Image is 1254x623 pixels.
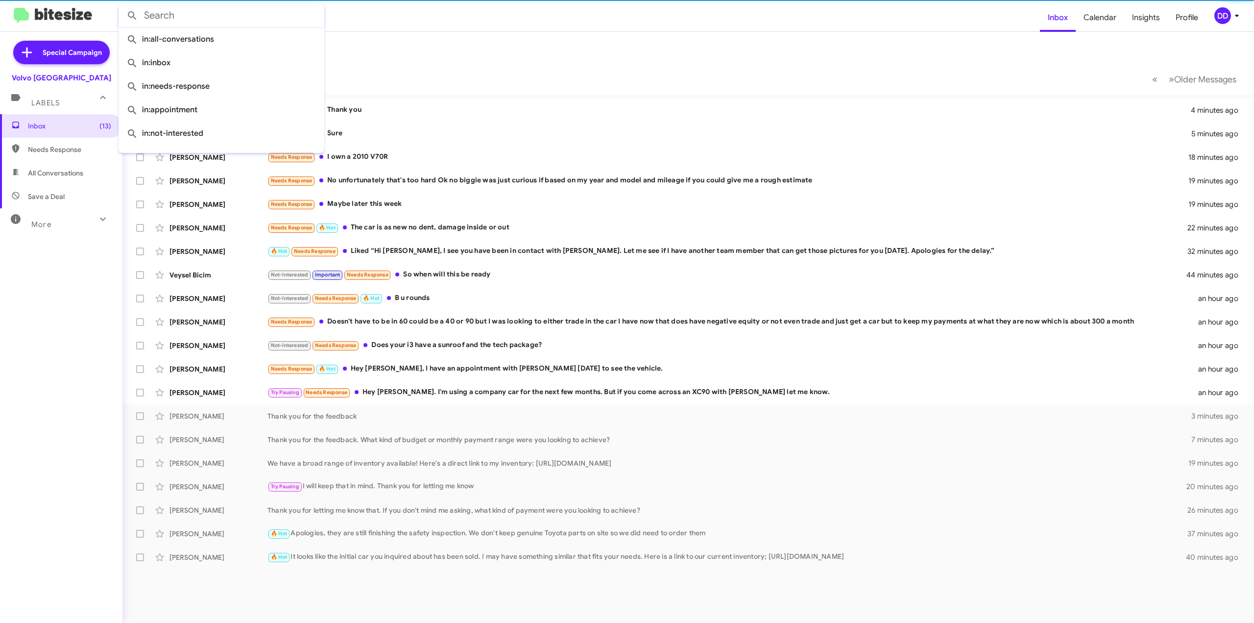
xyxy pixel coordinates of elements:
div: Veysel Bicim [169,270,267,280]
div: [PERSON_NAME] [169,529,267,539]
div: 3 minutes ago [1191,411,1246,421]
span: » [1169,73,1174,85]
div: an hour ago [1196,388,1246,398]
span: 🔥 Hot [319,366,336,372]
div: 7 minutes ago [1191,435,1246,445]
div: an hour ago [1196,294,1246,303]
button: Next [1163,69,1242,89]
div: Maybe later this week [267,199,1188,210]
span: Needs Response [315,295,357,301]
a: Inbox [1040,3,1076,32]
div: [PERSON_NAME] [169,435,267,445]
div: 37 minutes ago [1187,529,1246,539]
div: [PERSON_NAME] [169,388,267,398]
div: [PERSON_NAME] [169,364,267,374]
div: an hour ago [1196,317,1246,327]
div: [PERSON_NAME] [169,317,267,327]
div: 32 minutes ago [1187,247,1246,256]
span: Needs Response [271,319,313,325]
span: Needs Response [271,154,313,160]
span: Labels [31,99,60,107]
span: Special Campaign [43,48,102,57]
span: 🔥 Hot [363,295,380,301]
div: Does your i3 have a sunroof and the tech package? [267,340,1196,351]
div: [PERSON_NAME] [169,505,267,515]
span: Try Pausing [271,483,299,490]
span: All Conversations [28,168,83,178]
span: « [1152,73,1158,85]
div: 40 minutes ago [1187,552,1246,562]
a: Insights [1124,3,1168,32]
span: Needs Response [306,389,347,396]
button: Previous [1146,69,1163,89]
span: 🔥 Hot [271,248,288,254]
span: Try Pausing [271,389,299,396]
div: Thank you for the feedback. What kind of budget or monthly payment range were you looking to achi... [267,435,1191,445]
div: 20 minutes ago [1187,482,1246,492]
div: B u rounds [267,293,1196,304]
div: DD [1214,7,1231,24]
span: Needs Response [294,248,336,254]
a: Profile [1168,3,1206,32]
div: Volvo [GEOGRAPHIC_DATA] [12,73,111,83]
div: 44 minutes ago [1187,270,1246,280]
input: Search [119,4,324,27]
div: Sure [267,128,1191,139]
div: Hey [PERSON_NAME]. I'm using a company car for the next few months. But if you come across an XC9... [267,387,1196,398]
span: in:needs-response [126,75,316,98]
span: Needs Response [28,145,111,154]
div: 19 minutes ago [1188,176,1246,186]
div: [PERSON_NAME] [169,482,267,492]
span: Needs Response [347,272,388,278]
div: It looks like the initial car you inquired about has been sold. I may have something similar that... [267,551,1187,563]
div: [PERSON_NAME] [169,341,267,350]
span: 🔥 Hot [319,224,336,231]
div: 19 minutes ago [1188,199,1246,209]
div: Liked “Hi [PERSON_NAME], I see you have been in contact with [PERSON_NAME]. Let me see if I have ... [267,246,1187,257]
div: [PERSON_NAME] [169,247,267,256]
div: We have a broad range of inventory available! Here's a direct link to my inventory: [URL][DOMAIN_... [267,458,1188,468]
div: 5 minutes ago [1191,129,1246,139]
span: Not-Interested [271,272,309,278]
span: Inbox [28,121,111,131]
span: Not-Interested [271,342,309,349]
span: in:all-conversations [126,27,316,51]
span: 🔥 Hot [271,530,288,537]
div: 4 minutes ago [1191,105,1246,115]
div: an hour ago [1196,341,1246,350]
div: No unfortunately that's too hard Ok no biggie was just curious if based on my year and model and ... [267,175,1188,186]
a: Calendar [1076,3,1124,32]
div: 22 minutes ago [1187,223,1246,233]
span: Not-Interested [271,295,309,301]
span: in:sold-verified [126,145,316,169]
div: I own a 2010 V70R [267,151,1188,163]
div: Thank you for letting me know that. If you don't mind me asking, what kind of payment were you lo... [267,505,1187,515]
span: in:inbox [126,51,316,75]
span: Needs Response [271,201,313,207]
div: Doesn't have to be in 60 could be a 40 or 90 but I was looking to either trade in the car I have ... [267,316,1196,327]
span: Needs Response [271,224,313,231]
div: Thank you [267,104,1191,116]
a: Special Campaign [13,41,110,64]
span: in:appointment [126,98,316,122]
div: [PERSON_NAME] [169,152,267,162]
div: [PERSON_NAME] [169,176,267,186]
span: (13) [99,121,111,131]
span: Needs Response [315,342,357,349]
div: Apologies, they are still finishing the safety inspection. We don't keep genuine Toyota parts on ... [267,528,1187,539]
span: Older Messages [1174,74,1236,85]
span: Needs Response [271,177,313,184]
span: More [31,220,51,229]
div: [PERSON_NAME] [169,294,267,303]
nav: Page navigation example [1147,69,1242,89]
div: I will keep that in mind. Thank you for letting me know [267,481,1187,492]
div: [PERSON_NAME] [169,552,267,562]
button: DD [1206,7,1243,24]
div: [PERSON_NAME] [169,411,267,421]
div: 26 minutes ago [1187,505,1246,515]
div: So when will this be ready [267,269,1187,280]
